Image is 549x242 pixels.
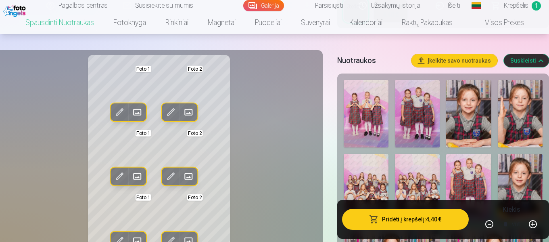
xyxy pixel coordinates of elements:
a: Raktų pakabukas [392,11,462,34]
a: Fotoknyga [104,11,156,34]
a: Visos prekės [462,11,534,34]
a: Magnetai [198,11,245,34]
img: /fa2 [3,3,28,17]
button: Įkelkite savo nuotraukas [411,54,497,67]
h5: Kiekis [503,205,520,215]
a: Kalendoriai [340,11,392,34]
button: Suskleisti [504,54,549,67]
span: 1 [532,1,541,11]
span: Krepšelis [504,1,528,11]
a: Spausdinti nuotraukas [16,11,104,34]
a: Suvenyrai [291,11,340,34]
button: Pridėti į krepšelį:4,40 € [342,209,469,230]
h5: Nuotraukos [337,55,405,66]
a: Puodeliai [245,11,291,34]
div: vnt. [512,215,522,234]
a: Rinkiniai [156,11,198,34]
